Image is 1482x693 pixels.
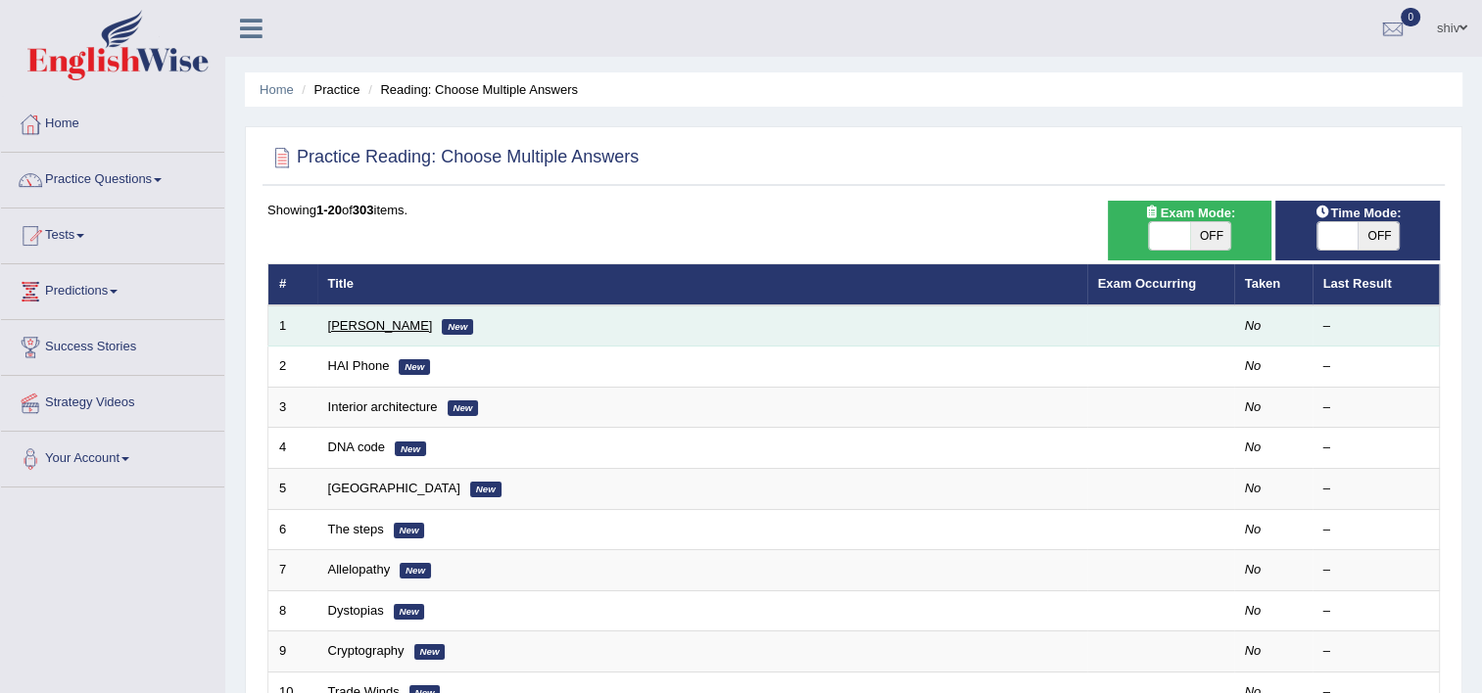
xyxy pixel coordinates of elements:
a: Predictions [1,264,224,313]
em: No [1245,562,1262,577]
div: – [1323,398,1429,417]
em: No [1245,603,1262,618]
em: No [1245,399,1262,414]
em: No [1245,358,1262,373]
td: 1 [268,305,317,346]
th: # [268,264,317,305]
td: 9 [268,631,317,672]
td: 3 [268,387,317,428]
div: – [1323,317,1429,336]
em: New [399,359,430,375]
em: No [1245,522,1262,536]
em: New [394,604,425,620]
a: Practice Questions [1,153,224,202]
td: 8 [268,590,317,631]
a: Strategy Videos [1,376,224,425]
a: Dystopias [328,603,384,618]
em: New [442,319,473,335]
div: – [1323,561,1429,579]
th: Last Result [1313,264,1440,305]
em: New [395,441,426,457]
td: 4 [268,428,317,469]
a: Exam Occurring [1098,276,1196,291]
li: Practice [297,80,359,99]
li: Reading: Choose Multiple Answers [363,80,578,99]
h2: Practice Reading: Choose Multiple Answers [267,143,639,172]
b: 1-20 [316,203,342,217]
em: No [1245,481,1262,495]
em: New [448,400,479,416]
div: – [1323,642,1429,661]
td: 5 [268,469,317,510]
a: Interior architecture [328,399,438,414]
div: – [1323,521,1429,539]
span: OFF [1190,222,1231,250]
a: Cryptography [328,643,405,658]
div: Show exams occurring in exams [1108,201,1272,260]
em: No [1245,643,1262,658]
div: Showing of items. [267,201,1440,219]
a: Home [260,82,294,97]
td: 7 [268,550,317,591]
span: Exam Mode: [1136,203,1242,223]
span: OFF [1358,222,1399,250]
em: New [400,563,431,578]
a: HAI Phone [328,358,390,373]
b: 303 [353,203,374,217]
a: [GEOGRAPHIC_DATA] [328,481,460,495]
em: New [414,644,446,660]
em: New [470,482,502,497]
div: – [1323,357,1429,376]
span: 0 [1401,8,1420,26]
a: The steps [328,522,384,536]
div: – [1323,480,1429,498]
td: 2 [268,346,317,388]
div: – [1323,439,1429,457]
em: No [1245,318,1262,333]
em: New [394,523,425,538]
span: Time Mode: [1307,203,1409,223]
a: Success Stories [1,320,224,369]
a: Home [1,97,224,146]
th: Taken [1234,264,1313,305]
a: Allelopathy [328,562,391,577]
a: [PERSON_NAME] [328,318,433,333]
a: Tests [1,208,224,257]
div: – [1323,602,1429,621]
em: No [1245,439,1262,454]
a: Your Account [1,432,224,481]
a: DNA code [328,439,386,454]
td: 6 [268,509,317,550]
th: Title [317,264,1087,305]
